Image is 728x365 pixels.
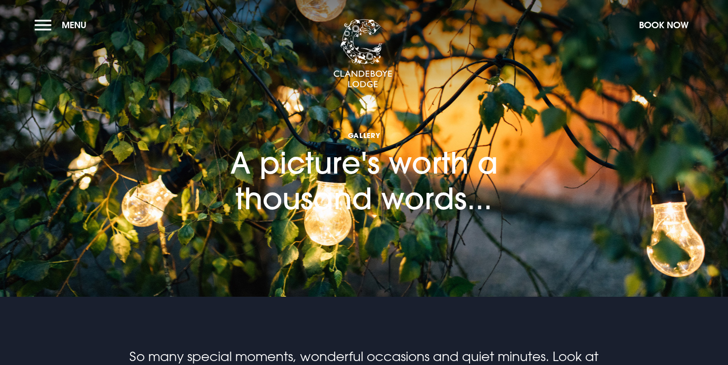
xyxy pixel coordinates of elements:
span: Gallery [167,131,562,140]
img: Clandeboye Lodge [333,19,392,89]
button: Book Now [634,14,693,36]
h1: A picture's worth a thousand words... [167,86,562,217]
button: Menu [35,14,91,36]
span: Menu [62,19,86,31]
